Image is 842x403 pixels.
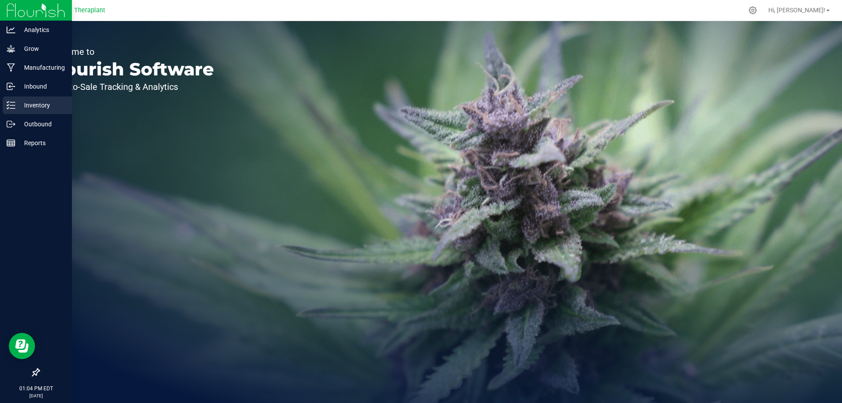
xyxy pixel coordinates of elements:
[15,81,68,92] p: Inbound
[15,119,68,129] p: Outbound
[74,7,105,14] span: Theraplant
[15,100,68,111] p: Inventory
[15,138,68,148] p: Reports
[7,82,15,91] inline-svg: Inbound
[15,62,68,73] p: Manufacturing
[747,6,758,14] div: Manage settings
[15,43,68,54] p: Grow
[768,7,825,14] span: Hi, [PERSON_NAME]!
[9,333,35,359] iframe: Resource center
[7,44,15,53] inline-svg: Grow
[47,61,214,78] p: Flourish Software
[4,385,68,392] p: 01:04 PM EDT
[4,392,68,399] p: [DATE]
[47,82,214,91] p: Seed-to-Sale Tracking & Analytics
[7,63,15,72] inline-svg: Manufacturing
[7,139,15,147] inline-svg: Reports
[7,120,15,128] inline-svg: Outbound
[15,25,68,35] p: Analytics
[47,47,214,56] p: Welcome to
[7,25,15,34] inline-svg: Analytics
[7,101,15,110] inline-svg: Inventory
